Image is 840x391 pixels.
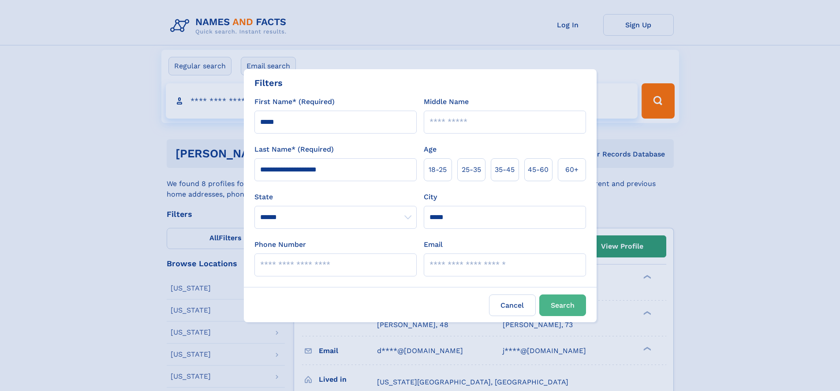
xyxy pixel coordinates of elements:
[489,294,536,316] label: Cancel
[462,164,481,175] span: 25‑35
[254,144,334,155] label: Last Name* (Required)
[429,164,447,175] span: 18‑25
[495,164,515,175] span: 35‑45
[424,144,437,155] label: Age
[254,239,306,250] label: Phone Number
[528,164,549,175] span: 45‑60
[254,76,283,89] div: Filters
[424,97,469,107] label: Middle Name
[424,192,437,202] label: City
[424,239,443,250] label: Email
[539,294,586,316] button: Search
[565,164,579,175] span: 60+
[254,192,417,202] label: State
[254,97,335,107] label: First Name* (Required)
